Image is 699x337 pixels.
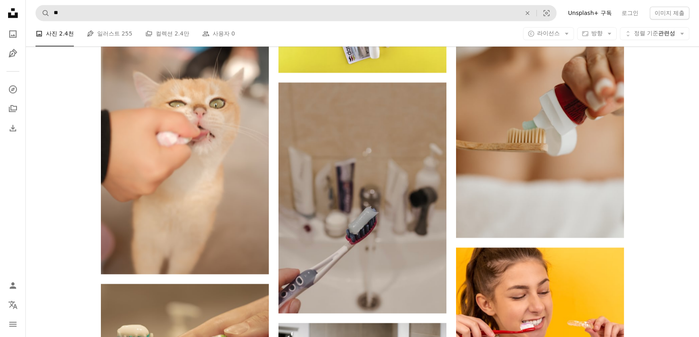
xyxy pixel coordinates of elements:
a: 사진 [5,26,21,42]
span: 255 [121,29,132,38]
a: 홈 — Unsplash [5,5,21,23]
a: 빨간색과 흰색 칫솔을 들고 흰색 스웨터를 입은 웃는 소녀 [456,299,624,307]
img: 고양이에게 칫솔을 먹이는 사람 [101,22,269,274]
button: 이미지 제출 [650,6,689,19]
form: 사이트 전체에서 이미지 찾기 [36,5,557,21]
button: Unsplash 검색 [36,5,50,21]
a: 칫솔을 들고 있는 사람의 클로즈업 [456,108,624,115]
button: 메뉴 [5,316,21,332]
a: 로그인 [617,6,643,19]
a: Unsplash+ 구독 [563,6,616,19]
span: 2.4만 [174,29,189,38]
button: 삭제 [519,5,536,21]
a: 다운로드 내역 [5,120,21,136]
span: 정렬 기준 [634,30,658,37]
a: 로그인 / 가입 [5,277,21,293]
a: 일러스트 255 [87,21,132,47]
button: 정렬 기준관련성 [620,27,689,40]
a: 컬렉션 2.4만 [145,21,189,47]
button: 언어 [5,297,21,313]
a: 사용자 0 [202,21,235,47]
img: 흰색 세라믹 싱크대에 흰색과 빨간색 칫솔 [278,82,446,313]
a: 고양이에게 칫솔을 먹이는 사람 [101,144,269,152]
span: 방향 [591,30,603,37]
button: 라이선스 [523,27,574,40]
a: 흰색 세라믹 싱크대에 흰색과 빨간색 칫솔 [278,194,446,201]
span: 라이선스 [537,30,560,37]
button: 시각적 검색 [537,5,556,21]
span: 관련성 [634,30,675,38]
span: 0 [231,29,235,38]
a: 컬렉션 [5,100,21,117]
button: 방향 [577,27,617,40]
a: 일러스트 [5,45,21,61]
a: 탐색 [5,81,21,97]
